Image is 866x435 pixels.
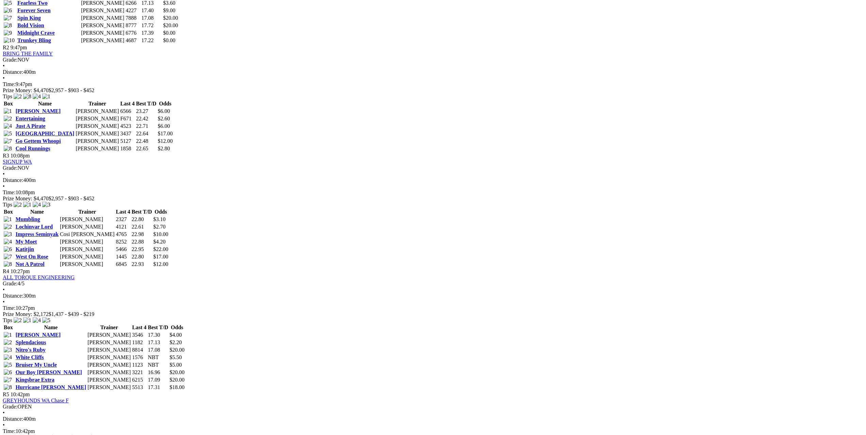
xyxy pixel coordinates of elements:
td: 22.98 [131,231,152,238]
a: Hurricane [PERSON_NAME] [16,384,86,390]
td: [PERSON_NAME] [87,362,131,368]
td: [PERSON_NAME] [75,130,119,137]
span: $12.00 [158,138,173,144]
img: 1 [23,317,31,323]
img: 4 [4,354,12,361]
span: Time: [3,189,16,195]
a: [GEOGRAPHIC_DATA] [16,131,75,136]
td: 6566 [120,108,135,115]
span: $20.00 [169,347,184,353]
div: 10:42pm [3,428,863,434]
td: 17.22 [141,37,162,44]
td: [PERSON_NAME] [60,216,115,223]
td: [PERSON_NAME] [87,332,131,338]
span: $2.70 [153,224,165,230]
span: $2.80 [158,146,170,151]
span: • [3,63,5,69]
img: 4 [33,317,41,323]
th: Best T/D [148,324,169,331]
th: Best T/D [131,208,152,215]
td: 17.72 [141,22,162,29]
span: Distance: [3,177,23,183]
td: 4121 [116,223,131,230]
th: Last 4 [116,208,131,215]
div: 10:27pm [3,305,863,311]
div: Prize Money: $4,470 [3,87,863,94]
span: • [3,171,5,177]
td: 22.48 [136,138,157,145]
td: [PERSON_NAME] [75,138,119,145]
span: Tips [3,202,12,207]
span: Time: [3,81,16,87]
span: • [3,75,5,81]
div: OPEN [3,404,863,410]
span: $17.00 [158,131,173,136]
span: Grade: [3,404,18,409]
img: 4 [4,123,12,129]
span: $2,957 - $903 - $452 [49,87,95,93]
td: [PERSON_NAME] [81,15,125,21]
img: 2 [14,317,22,323]
td: 22.95 [131,246,152,253]
a: Mumbling [16,216,40,222]
td: [PERSON_NAME] [60,223,115,230]
span: • [3,299,5,305]
a: Katitjin [16,246,34,252]
a: West On Rose [16,254,48,260]
th: Best T/D [136,100,157,107]
span: R5 [3,391,9,397]
th: Odds [169,324,185,331]
img: 2 [14,202,22,208]
img: 7 [4,15,12,21]
span: R4 [3,268,9,274]
img: 1 [4,108,12,114]
td: 17.08 [148,347,169,353]
td: Cosi [PERSON_NAME] [60,231,115,238]
span: 10:08pm [11,153,30,158]
a: [PERSON_NAME] [16,332,61,338]
span: Box [4,209,13,215]
span: 10:42pm [11,391,30,397]
div: 400m [3,177,863,183]
a: Entertaining [16,116,45,121]
td: 17.08 [141,15,162,21]
div: 9:47pm [3,81,863,87]
span: 10:27pm [11,268,30,274]
img: 2 [4,339,12,346]
span: $20.00 [163,15,178,21]
td: [PERSON_NAME] [87,377,131,383]
td: [PERSON_NAME] [75,115,119,122]
td: 1445 [116,253,131,260]
span: $5.00 [169,362,182,368]
span: $5.50 [169,354,182,360]
span: • [3,183,5,189]
td: 1123 [132,362,147,368]
div: 400m [3,416,863,422]
img: 4 [4,239,12,245]
a: Nitro's Ruby [16,347,46,353]
img: 7 [4,254,12,260]
td: [PERSON_NAME] [75,123,119,130]
a: GREYHOUNDS WA Chase F [3,398,69,403]
td: 8252 [116,238,131,245]
span: Box [4,324,13,330]
a: My Moet [16,239,37,245]
img: 5 [4,131,12,137]
a: Kingsbrae Extra [16,377,54,383]
td: [PERSON_NAME] [60,246,115,253]
span: $1,437 - $439 - $219 [49,311,95,317]
img: 1 [4,216,12,222]
img: 7 [4,377,12,383]
td: [PERSON_NAME] [60,253,115,260]
td: [PERSON_NAME] [87,347,131,353]
img: 1 [42,94,50,100]
img: 4 [33,202,41,208]
img: 9 [4,30,12,36]
span: Tips [3,94,12,99]
td: 22.80 [131,216,152,223]
img: 2 [4,116,12,122]
td: 4523 [120,123,135,130]
td: 2327 [116,216,131,223]
td: 6776 [125,30,140,36]
td: 22.93 [131,261,152,268]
